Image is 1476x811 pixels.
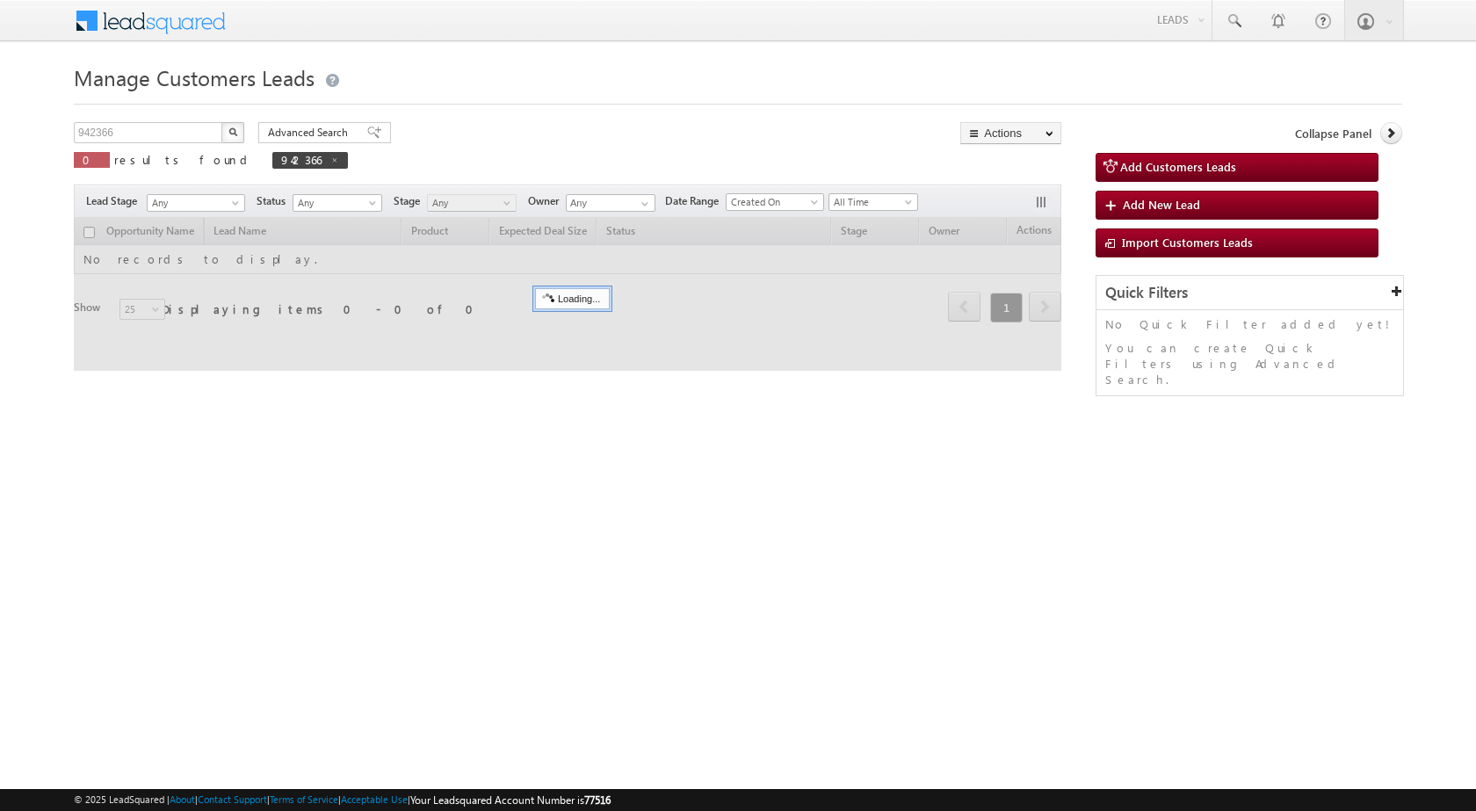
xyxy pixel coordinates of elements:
[1122,235,1253,250] span: Import Customers Leads
[960,122,1061,144] button: Actions
[584,793,611,807] span: 77516
[1105,340,1394,387] p: You can create Quick Filters using Advanced Search.
[198,793,267,805] a: Contact Support
[228,127,237,136] img: Search
[293,194,382,212] a: Any
[268,125,353,141] span: Advanced Search
[148,195,239,211] span: Any
[86,193,144,209] span: Lead Stage
[727,194,818,210] span: Created On
[74,63,315,91] span: Manage Customers Leads
[293,195,377,211] span: Any
[394,193,427,209] span: Stage
[170,793,195,805] a: About
[428,195,511,211] span: Any
[726,193,824,211] a: Created On
[632,195,654,213] a: Show All Items
[147,194,245,212] a: Any
[281,152,322,167] span: 942366
[1096,276,1403,310] div: Quick Filters
[74,792,611,808] span: © 2025 LeadSquared | | | | |
[528,193,566,209] span: Owner
[83,152,101,167] span: 0
[270,793,338,805] a: Terms of Service
[566,194,655,212] input: Type to Search
[410,793,611,807] span: Your Leadsquared Account Number is
[828,193,918,211] a: All Time
[1105,316,1394,332] p: No Quick Filter added yet!
[829,194,913,210] span: All Time
[1295,126,1371,141] span: Collapse Panel
[257,193,293,209] span: Status
[114,152,254,167] span: results found
[1123,197,1200,212] span: Add New Lead
[535,288,610,309] div: Loading...
[665,193,726,209] span: Date Range
[341,793,408,805] a: Acceptable Use
[1120,159,1236,174] span: Add Customers Leads
[427,194,517,212] a: Any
